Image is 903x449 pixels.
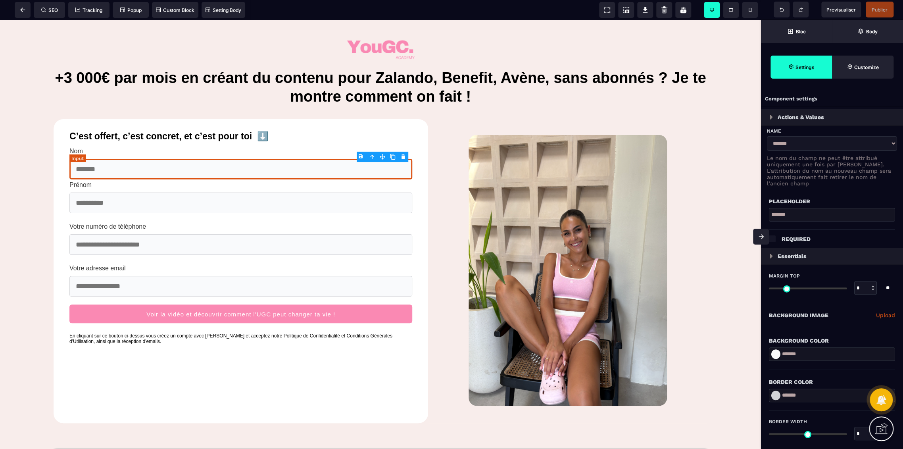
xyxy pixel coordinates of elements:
[821,2,861,17] span: Preview
[770,115,773,119] img: loading
[69,126,412,137] text: Nom
[48,45,713,90] h1: +3 000€ par mois en créant du contenu pour Zalando, Benefit, Avène, sans abonnés ? Je te montre c...
[599,2,615,18] span: View components
[761,20,832,43] span: Open Blocks
[469,115,667,386] img: e108fb538a115494825ca2db46ee88a3_Capture_d%E2%80%99e%CC%81cran_2025-08-01_a%CC%80_10.10.13.png
[341,17,420,43] img: 010371af0418dc49740d8f87ff05e2d8_logo_yougc_academy.png
[796,29,806,35] strong: Bloc
[769,377,895,387] div: Border Color
[769,310,828,320] p: Background Image
[778,112,824,122] p: Actions & Values
[782,234,895,244] div: Required
[769,273,800,279] span: Margin Top
[769,418,807,425] span: Border Width
[770,56,832,79] span: Settings
[761,91,903,107] div: Component settings
[618,2,634,18] span: Screenshot
[866,29,878,35] strong: Body
[826,7,856,13] span: Previsualiser
[769,197,895,206] div: Placeholder
[69,243,412,254] text: Votre adresse email
[61,107,420,126] h1: C’est offert, c’est concret, et c’est pour toi ⬇️
[767,155,897,187] p: Le nom du champ ne peut être attribué uniquement une fois par [PERSON_NAME]. L’attribution du nom...
[69,160,412,171] text: Prénom
[69,201,412,212] text: Votre numéro de téléphone
[767,128,781,134] span: Name
[156,7,194,13] span: Custom Block
[41,7,58,13] span: SEO
[61,311,420,326] text: En cliquant sur ce bouton ci-dessus vous créez un compte avec [PERSON_NAME] et acceptez notre Pol...
[75,7,102,13] span: Tracking
[770,254,773,258] img: loading
[120,7,142,13] span: Popup
[769,336,895,345] div: Background Color
[872,7,888,13] span: Publier
[832,56,893,79] span: Open Style Manager
[69,285,412,303] button: Voir la vidéo et découvrir comment l'UGC peut changer ta vie !
[795,64,815,70] strong: Settings
[854,64,879,70] strong: Customize
[778,251,807,261] p: Essentials
[206,7,241,13] span: Setting Body
[832,20,903,43] span: Open Layer Manager
[876,310,895,320] a: Upload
